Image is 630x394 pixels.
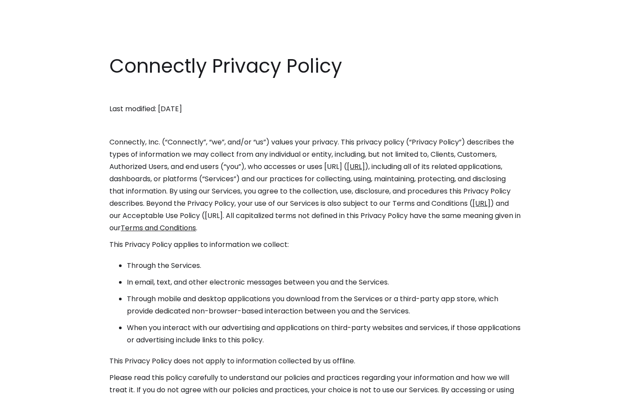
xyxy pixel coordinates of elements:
[109,53,521,80] h1: Connectly Privacy Policy
[17,379,52,391] ul: Language list
[9,378,52,391] aside: Language selected: English
[127,260,521,272] li: Through the Services.
[109,136,521,234] p: Connectly, Inc. (“Connectly”, “we”, and/or “us”) values your privacy. This privacy policy (“Priva...
[472,198,490,208] a: [URL]
[109,355,521,367] p: This Privacy Policy does not apply to information collected by us offline.
[127,276,521,288] li: In email, text, and other electronic messages between you and the Services.
[347,162,365,172] a: [URL]
[109,120,521,132] p: ‍
[127,322,521,346] li: When you interact with our advertising and applications on third-party websites and services, if ...
[109,86,521,98] p: ‍
[121,223,196,233] a: Terms and Conditions
[127,293,521,317] li: Through mobile and desktop applications you download from the Services or a third-party app store...
[109,239,521,251] p: This Privacy Policy applies to information we collect:
[109,103,521,115] p: Last modified: [DATE]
